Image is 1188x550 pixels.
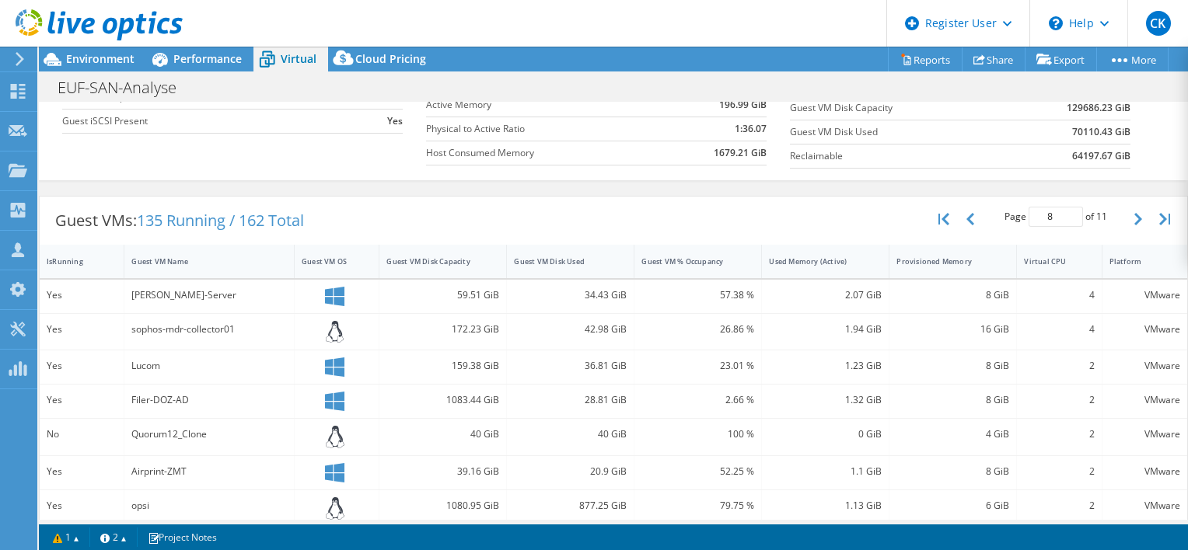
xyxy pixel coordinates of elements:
div: 36.81 GiB [514,357,627,374]
div: 52.25 % [641,463,754,480]
a: Project Notes [137,527,228,547]
div: 1.1 GiB [769,463,882,480]
span: Page of [1005,207,1107,227]
div: 57.38 % [641,287,754,304]
div: 16 GiB [896,321,1009,338]
label: Guest iSCSI Present [62,113,321,129]
div: 159.38 GiB [386,357,499,374]
b: 196.99 GiB [719,97,767,113]
a: More [1096,47,1169,71]
div: 1.13 GiB [769,497,882,514]
div: Yes [47,321,117,338]
div: IsRunning [47,256,98,266]
a: Export [1025,47,1097,71]
div: Yes [47,463,117,480]
label: Physical to Active Ratio [426,121,660,137]
div: 8 GiB [896,392,1009,409]
div: 79.75 % [641,497,754,514]
div: 34.43 GiB [514,287,627,304]
span: Performance [173,51,242,66]
div: 1.94 GiB [769,321,882,338]
b: Yes [387,113,403,129]
div: Yes [47,287,117,304]
div: 6 GiB [896,497,1009,514]
div: Lucom [131,357,287,374]
div: sophos-mdr-collector01 [131,321,287,338]
div: 1.32 GiB [769,392,882,409]
div: Virtual CPU [1024,256,1075,266]
div: 877.25 GiB [514,497,627,514]
div: Yes [47,497,117,514]
span: Environment [66,51,135,66]
div: 0 GiB [769,426,882,443]
div: opsi [131,497,287,514]
div: 8 GiB [896,287,1009,304]
div: 8 GiB [896,463,1009,480]
div: 2.07 GiB [769,287,882,304]
div: Guest VM OS [302,256,353,266]
div: 28.81 GiB [514,392,627,409]
span: CK [1146,11,1171,36]
b: 129686.23 GiB [1067,100,1130,116]
div: VMware [1109,497,1180,514]
span: Virtual [281,51,316,66]
div: Guest VM % Occupancy [641,256,736,266]
b: 1679.21 GiB [714,145,767,161]
div: VMware [1109,287,1180,304]
div: Airprint-ZMT [131,463,287,480]
div: Guest VM Disk Capacity [386,256,480,266]
span: 135 Running / 162 Total [137,210,304,231]
label: Active Memory [426,97,660,113]
b: 70110.43 GiB [1072,124,1130,140]
a: Reports [888,47,963,71]
div: 2.66 % [641,392,754,409]
div: 2 [1024,463,1094,480]
div: 40 GiB [386,426,499,443]
div: Guest VMs: [40,197,320,245]
label: Guest VM Disk Capacity [790,100,1006,116]
span: 11 [1096,210,1107,223]
div: Filer-DOZ-AD [131,392,287,409]
div: VMware [1109,392,1180,409]
div: Yes [47,392,117,409]
label: Host Consumed Memory [426,145,660,161]
div: 2 [1024,426,1094,443]
input: jump to page [1029,207,1083,227]
div: Guest VM Name [131,256,268,266]
span: Cloud Pricing [355,51,426,66]
a: Share [962,47,1026,71]
div: 26.86 % [641,321,754,338]
div: Guest VM Disk Used [514,256,608,266]
svg: \n [1049,16,1063,30]
div: Quorum12_Clone [131,426,287,443]
div: 1.23 GiB [769,357,882,374]
label: Guest VM Disk Used [790,124,1006,140]
div: 100 % [641,426,754,443]
div: 23.01 % [641,357,754,374]
a: 1 [42,527,90,547]
div: 39.16 GiB [386,463,499,480]
div: 4 [1024,321,1094,338]
div: 42.98 GiB [514,321,627,338]
a: 2 [89,527,138,547]
div: [PERSON_NAME]-Server [131,287,287,304]
div: 2 [1024,357,1094,374]
div: Yes [47,357,117,374]
div: VMware [1109,426,1180,443]
div: 20.9 GiB [514,463,627,480]
div: Platform [1109,256,1162,266]
div: Used Memory (Active) [769,256,863,266]
div: VMware [1109,321,1180,338]
div: VMware [1109,463,1180,480]
div: 8 GiB [896,357,1009,374]
div: 59.51 GiB [386,287,499,304]
div: VMware [1109,357,1180,374]
b: 64197.67 GiB [1072,148,1130,164]
b: 1:36.07 [735,121,767,137]
h1: EUF-SAN-Analyse [51,79,201,96]
div: Provisioned Memory [896,256,991,266]
div: 1083.44 GiB [386,392,499,409]
div: 1080.95 GiB [386,497,499,514]
div: No [47,426,117,443]
div: 172.23 GiB [386,321,499,338]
